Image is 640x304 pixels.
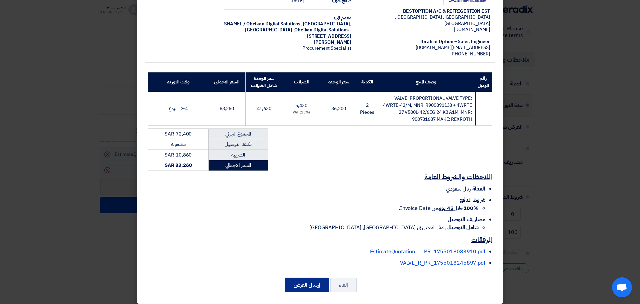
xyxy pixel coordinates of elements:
th: سعر الوحدة [320,72,357,92]
span: 5,430 [295,102,307,109]
span: 83,260 [220,105,234,112]
div: Ibrahim Option – Sales Engineer [362,39,490,45]
td: المجموع الجزئي [208,128,268,139]
li: الى مقر العميل في [GEOGRAPHIC_DATA], [GEOGRAPHIC_DATA] [148,224,479,232]
span: [EMAIL_ADDRESS][DOMAIN_NAME] [416,44,490,51]
button: إرسال العرض [285,278,329,292]
span: Procurement Specialist [302,45,351,52]
th: الضرائب [283,72,320,92]
td: السعر الاجمالي [208,160,268,171]
span: [GEOGRAPHIC_DATA], [GEOGRAPHIC_DATA] ,Obeikan Digital Solutions - [STREET_ADDRESS] [245,20,351,39]
span: خلال من Invoice Date. [399,204,479,212]
span: مشموله [171,140,186,148]
strong: شامل التوصيل [450,224,479,232]
button: إلغاء [330,278,357,292]
strong: 100% [463,204,479,212]
span: العملة [472,185,485,193]
span: 41,630 [257,105,271,112]
td: الضريبة [208,149,268,160]
span: SHAMEL / Obeikan Digital Solutions, [224,20,302,27]
th: وقت التوريد [148,72,208,92]
td: SAR 72,400 [148,128,209,139]
u: الملاحظات والشروط العامة [424,172,492,182]
u: المرفقات [471,235,492,245]
strong: SAR 83,260 [165,162,192,169]
span: [GEOGRAPHIC_DATA], [GEOGRAPHIC_DATA], [GEOGRAPHIC_DATA] [395,14,490,27]
th: الكمية [357,72,377,92]
span: [DOMAIN_NAME] [454,26,490,33]
span: ريال سعودي [446,185,471,193]
span: [PHONE_NUMBER] [450,50,490,57]
a: EstimateQuotation___PR_1755018083910.pdf [370,248,485,256]
th: رقم الموديل [475,72,492,92]
span: 2 Pieces [360,102,374,116]
u: 45 يوم [439,204,453,212]
span: 2-4 اسبوع [169,105,187,112]
span: [PERSON_NAME] [314,39,352,46]
div: (15%) VAT [286,110,317,115]
strong: مقدم الى: [334,14,351,21]
div: BESTOPTION A/C & REFRIGERTION EST [362,8,490,14]
td: تكلفه التوصيل [208,139,268,150]
a: VALVE_R_PR_1755018245897.pdf [400,259,485,267]
span: 36,200 [331,105,346,112]
th: سعر الوحدة شامل الضرائب [245,72,283,92]
span: SAR 10,860 [165,151,192,159]
span: مصاريف التوصيل [448,216,485,224]
span: VALVE: PROPORTIONAL VALVE TYPE: 4WRTE-42/M, MNR: R900891138 + 4WRTE 27 V500L-42/6EG 24 K3 A1M, MN... [383,95,472,123]
a: Open chat [612,277,632,297]
span: شروط الدفع [460,196,485,204]
th: وصف المنتج [377,72,475,92]
th: السعر الاجمالي [208,72,245,92]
